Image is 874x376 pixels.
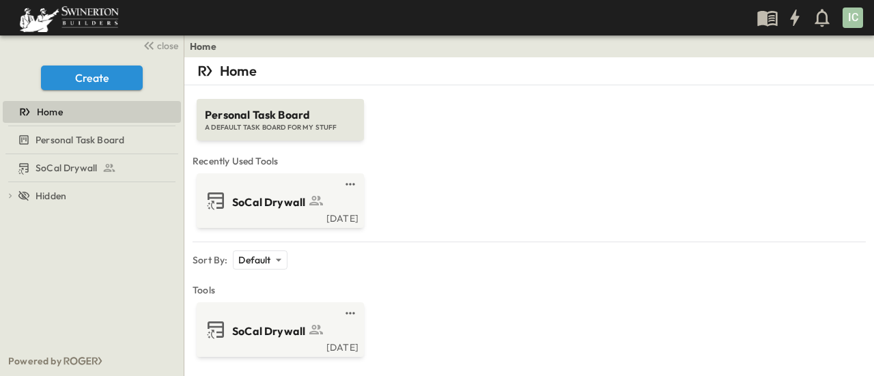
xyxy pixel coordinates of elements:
span: SoCal Drywall [36,161,97,175]
button: IC [841,6,864,29]
a: Home [3,102,178,121]
p: Default [238,253,270,267]
a: SoCal Drywall [199,190,358,212]
a: Personal Task BoardA DEFAULT TASK BOARD FOR MY STUFF [195,85,365,141]
span: Personal Task Board [205,107,356,123]
span: Personal Task Board [36,133,124,147]
div: SoCal Drywalltest [3,157,181,179]
a: Home [190,40,216,53]
span: SoCal Drywall [232,323,305,339]
span: Tools [193,283,866,297]
span: Home [37,105,63,119]
a: SoCal Drywall [3,158,178,177]
img: 6c363589ada0b36f064d841b69d3a419a338230e66bb0a533688fa5cc3e9e735.png [16,3,122,32]
a: [DATE] [199,212,358,222]
button: Create [41,66,143,90]
button: close [137,35,181,55]
span: Hidden [36,189,66,203]
a: Personal Task Board [3,130,178,149]
span: SoCal Drywall [232,194,305,210]
button: test [342,176,358,192]
span: A DEFAULT TASK BOARD FOR MY STUFF [205,123,356,132]
a: SoCal Drywall [199,319,358,341]
a: [DATE] [199,341,358,351]
span: Recently Used Tools [193,154,866,168]
div: Personal Task Boardtest [3,129,181,151]
div: Default [233,250,287,270]
p: Sort By: [193,253,227,267]
p: Home [220,61,257,81]
span: close [157,39,178,53]
button: test [342,305,358,321]
div: IC [843,8,863,28]
nav: breadcrumbs [190,40,225,53]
